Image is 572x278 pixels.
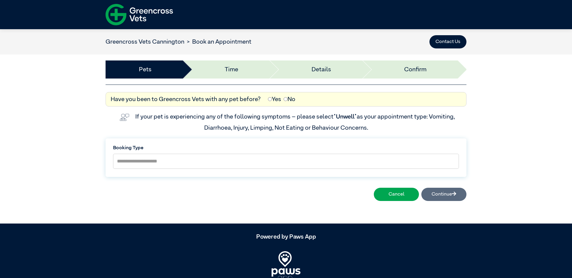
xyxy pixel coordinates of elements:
[184,37,251,46] li: Book an Appointment
[106,39,184,45] a: Greencross Vets Cannington
[429,35,466,48] button: Contact Us
[117,111,132,123] img: vet
[139,65,152,74] a: Pets
[106,37,251,46] nav: breadcrumb
[113,144,459,152] label: Booking Type
[268,95,281,104] label: Yes
[284,97,288,101] input: No
[111,95,261,104] label: Have you been to Greencross Vets with any pet before?
[334,114,357,120] span: “Unwell”
[284,95,295,104] label: No
[374,188,419,201] button: Cancel
[268,97,272,101] input: Yes
[106,233,466,240] h5: Powered by Paws App
[135,114,456,131] label: If your pet is experiencing any of the following symptoms – please select as your appointment typ...
[106,2,173,28] img: f-logo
